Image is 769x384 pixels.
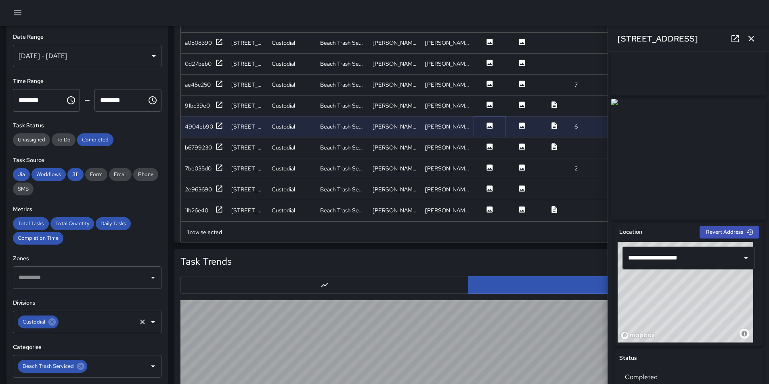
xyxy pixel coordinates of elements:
div: To Do [52,133,75,146]
div: Xuan Daniel Pham [425,81,469,89]
span: Completed [77,136,113,143]
button: 91bc39e0 [185,101,223,111]
div: Form [85,168,107,181]
span: SMS [13,185,34,192]
div: Custodial [272,81,295,89]
div: 11b26e40 [185,206,208,214]
div: Daily Tasks [96,217,131,230]
div: 1 row selected [187,228,222,236]
div: Beach Trash Serviced [320,60,365,68]
button: Clear [137,316,148,328]
div: Xuan Daniel Pham [425,206,469,214]
div: Beach Trash Serviced [320,122,365,131]
span: Unassigned [13,136,50,143]
button: Choose time, selected time is 12:00 AM [63,92,79,108]
div: Robert Richardson [373,102,417,110]
div: 345 Saratoga Road [231,60,264,68]
div: 321 Seaside Avenue [231,164,264,172]
span: To Do [52,136,75,143]
div: 2333 Kalākaua Avenue [231,102,264,110]
span: Phone [133,171,158,178]
div: Unassigned [13,133,50,146]
h6: Metrics [13,205,161,214]
span: Completion Time [13,235,63,241]
div: 2333 Kalākaua Avenue [231,143,264,152]
div: Custodial [18,316,59,328]
button: Open [147,272,159,283]
span: Jia [13,171,30,178]
div: 2e963690 [185,185,212,193]
div: Workflows [31,168,66,181]
div: 7 [574,81,578,89]
div: Phone [133,168,158,181]
div: Total Tasks [13,217,49,230]
div: Joseph Planesi Kauhola Jr [425,39,469,47]
div: Xuan Daniel Pham [425,122,469,131]
div: Completed [77,133,113,146]
button: ae45c250 [185,80,223,90]
h6: Divisions [13,299,161,307]
div: Joseph Planesi Kauhola Jr [373,39,417,47]
span: Total Quantity [50,220,94,227]
button: b6799230 [185,143,223,153]
div: Beach Trash Serviced [18,360,87,373]
div: 311 [67,168,84,181]
svg: Line Chart [321,281,329,289]
span: Total Tasks [13,220,49,227]
div: Beach Trash Serviced [320,206,365,214]
div: Beach Trash Serviced [320,143,365,152]
div: Beach Trash Serviced [320,102,365,110]
div: Robert Richardson [373,143,417,152]
div: Custodial [272,39,295,47]
div: 2333 Kalākaua Avenue [231,81,264,89]
div: Custodial [272,164,295,172]
span: Custodial [18,317,50,326]
div: Beach Trash Serviced [320,185,365,193]
button: Line Chart [180,276,469,294]
div: Xuan Daniel Pham [373,81,417,89]
div: Xuan Daniel Pham [373,206,417,214]
div: Donald Mcintire [425,164,469,172]
div: Robert Richardson [425,143,469,152]
button: 11b26e40 [185,205,223,216]
div: Robert Kalahiki [425,60,469,68]
h6: Time Range [13,77,161,86]
div: Beach Trash Serviced [320,39,365,47]
div: Email [109,168,132,181]
span: Workflows [31,171,66,178]
div: Robert Richardson [425,102,469,110]
div: 2333 Kalākaua Avenue [231,185,264,193]
h5: Task Trends [180,255,232,268]
div: Robert Richardson [425,185,469,193]
div: Beach Trash Serviced [320,164,365,172]
div: 0d27beb0 [185,60,212,68]
div: Custodial [272,60,295,68]
div: Custodial [272,122,295,131]
div: Custodial [272,185,295,193]
div: 7be035d0 [185,164,212,172]
button: 4904eb90 [185,122,223,132]
h6: Task Source [13,156,161,165]
span: Daily Tasks [96,220,131,227]
button: Choose time, selected time is 11:59 PM [145,92,161,108]
div: Custodial [272,143,295,152]
div: Beach Trash Serviced [320,81,365,89]
div: Robert Richardson [373,185,417,193]
span: 311 [67,171,84,178]
h6: Date Range [13,33,161,42]
div: SMS [13,183,34,195]
div: Jia [13,168,30,181]
div: 2570 Kalākaua Avenue [231,39,264,47]
button: 2e963690 [185,185,223,195]
div: 4904eb90 [185,122,213,131]
div: Robert Kalahiki [373,60,417,68]
span: Form [85,171,107,178]
div: 91bc39e0 [185,102,210,110]
div: [DATE] - [DATE] [13,45,161,67]
button: 0d27beb0 [185,59,223,69]
div: Custodial [272,102,295,110]
div: Custodial [272,206,295,214]
div: Donald Mcintire [373,164,417,172]
div: b6799230 [185,143,212,152]
button: a0508390 [185,38,223,48]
